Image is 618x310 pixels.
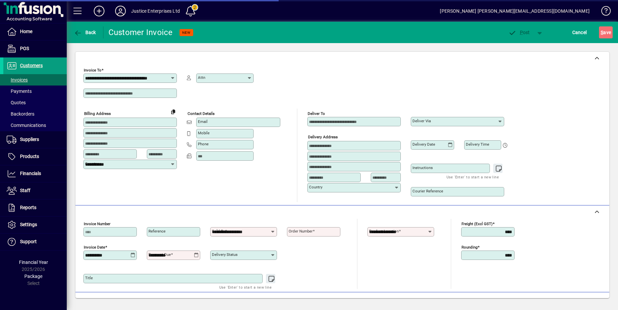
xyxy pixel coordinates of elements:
a: Settings [3,216,67,233]
mat-label: Invoice date [84,245,105,250]
mat-label: Email [198,119,208,124]
mat-label: Order number [289,229,313,234]
span: Backorders [7,111,34,117]
span: Communications [7,123,46,128]
span: Product [564,296,591,307]
a: Suppliers [3,131,67,148]
app-page-header-button: Back [67,26,103,38]
button: Cancel [571,26,589,38]
button: Post [505,26,533,38]
mat-label: Freight (excl GST) [461,221,493,226]
span: Staff [20,188,30,193]
mat-label: Delivery time [466,142,489,147]
button: Product History [377,296,417,308]
div: [PERSON_NAME] [PERSON_NAME][EMAIL_ADDRESS][DOMAIN_NAME] [440,6,590,16]
mat-hint: Use 'Enter' to start a new line [219,283,272,291]
span: S [601,30,603,35]
span: Reports [20,205,36,210]
span: Quotes [7,100,26,105]
span: Cancel [572,27,587,38]
div: Justice Enterprises Ltd [131,6,180,16]
span: P [520,30,523,35]
mat-label: Country [85,161,98,166]
mat-label: Mobile [198,131,210,135]
mat-hint: Use 'Enter' to start a new line [446,173,499,181]
span: Home [20,29,32,34]
span: ave [601,27,611,38]
span: Payments [7,89,32,94]
a: Invoices [3,74,67,86]
mat-label: Instructions [412,165,433,170]
button: Profile [110,5,131,17]
button: Copy to Delivery address [168,106,179,117]
mat-label: Payment due [148,252,171,257]
mat-label: Rounding [461,245,478,250]
mat-label: Deliver To [308,111,325,116]
span: Support [20,239,37,244]
mat-label: Phone [198,142,209,146]
a: Knowledge Base [596,1,610,23]
a: Quotes [3,97,67,108]
span: Products [20,154,39,159]
mat-label: Reference [148,229,166,234]
span: Financials [20,171,41,176]
span: ost [508,30,530,35]
a: Support [3,234,67,250]
a: Products [3,148,67,165]
a: Communications [3,120,67,131]
span: Financial Year [19,260,48,265]
span: Customers [20,63,43,68]
button: Add [88,5,110,17]
span: Package [24,274,42,279]
a: Home [3,23,67,40]
a: Payments [3,86,67,97]
mat-label: Delivery date [412,142,435,147]
span: Product History [380,296,414,307]
mat-label: Country [309,185,322,189]
span: POS [20,46,29,51]
mat-label: Invoice To [84,68,101,72]
a: POS [3,40,67,57]
mat-label: Courier Reference [412,189,443,193]
button: Product [561,296,594,308]
span: Suppliers [20,137,39,142]
span: Invoices [7,77,28,83]
mat-label: Invoice number [84,221,110,226]
mat-label: Deliver via [412,119,431,123]
span: Back [74,30,96,35]
a: Financials [3,165,67,182]
span: NEW [182,30,191,35]
mat-label: Delivery status [212,252,238,257]
button: Save [599,26,613,38]
a: Backorders [3,108,67,120]
mat-label: Attn [198,75,205,80]
mat-label: Title [85,276,93,280]
span: Settings [20,222,37,227]
mat-label: Sold by [212,229,225,234]
div: Customer Invoice [108,27,173,38]
mat-label: Product location [369,229,399,234]
a: Staff [3,182,67,199]
button: Back [72,26,98,38]
a: Reports [3,199,67,216]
